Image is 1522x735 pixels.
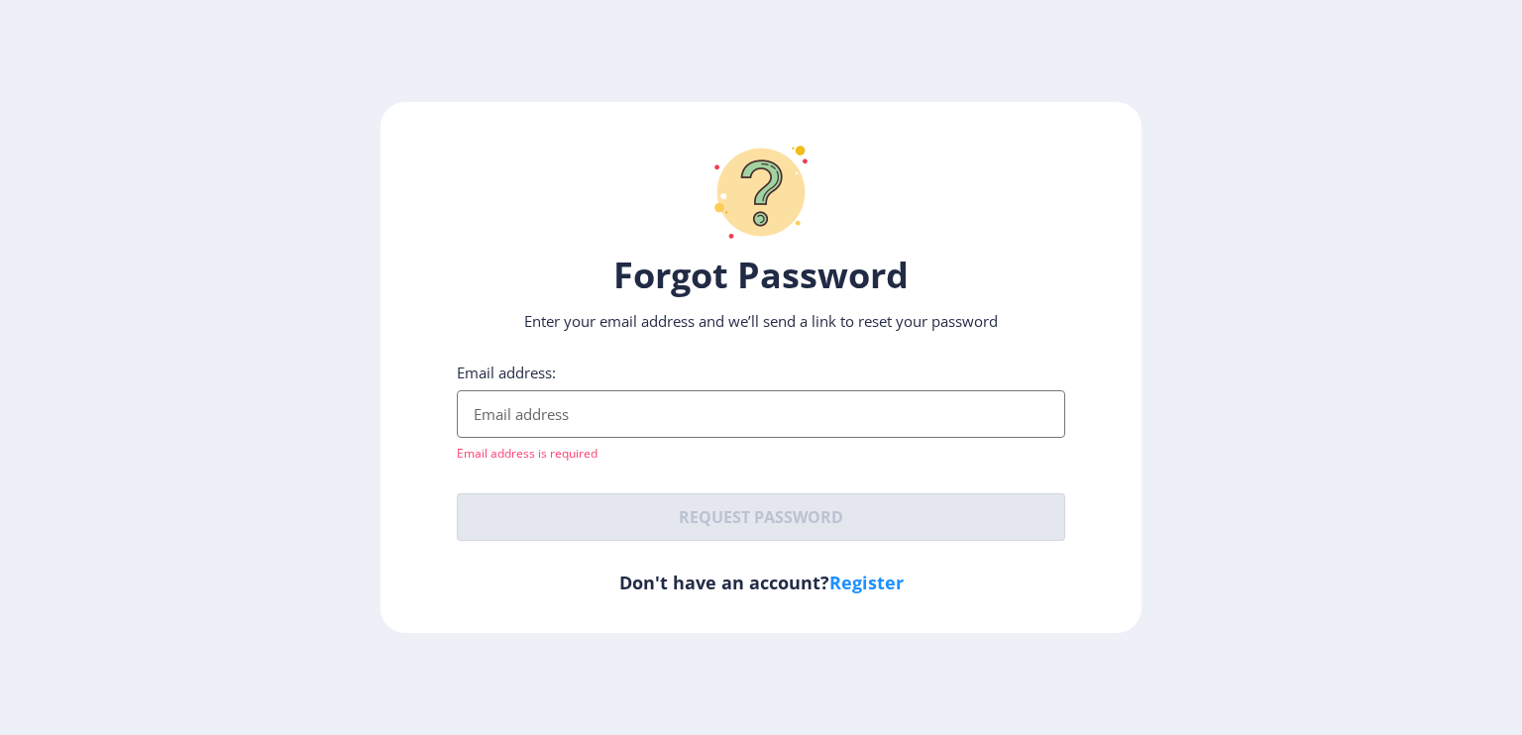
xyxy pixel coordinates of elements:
[457,493,1065,541] button: Request password
[457,390,1065,438] input: Email address
[457,571,1065,594] h6: Don't have an account?
[457,311,1065,331] p: Enter your email address and we’ll send a link to reset your password
[457,445,598,462] span: Email address is required
[829,571,904,594] a: Register
[457,252,1065,299] h1: Forgot Password
[457,363,556,382] label: Email address:
[702,133,820,252] img: question-mark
